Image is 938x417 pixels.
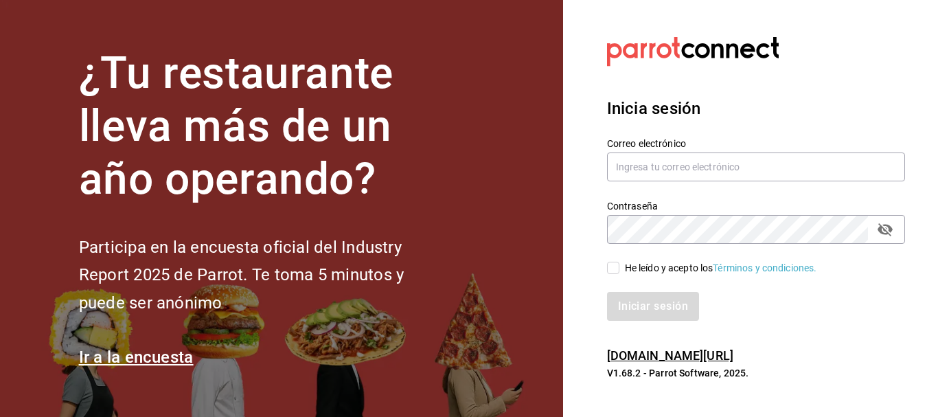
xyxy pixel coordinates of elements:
input: Ingresa tu correo electrónico [607,153,905,181]
p: V1.68.2 - Parrot Software, 2025. [607,366,905,380]
button: passwordField [873,218,897,241]
h3: Inicia sesión [607,96,905,121]
div: He leído y acepto los [625,261,817,275]
h1: ¿Tu restaurante lleva más de un año operando? [79,47,450,205]
label: Contraseña [607,201,905,211]
a: Términos y condiciones. [713,262,816,273]
h2: Participa en la encuesta oficial del Industry Report 2025 de Parrot. Te toma 5 minutos y puede se... [79,234,450,317]
a: [DOMAIN_NAME][URL] [607,348,733,363]
label: Correo electrónico [607,139,905,148]
a: Ir a la encuesta [79,348,194,367]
